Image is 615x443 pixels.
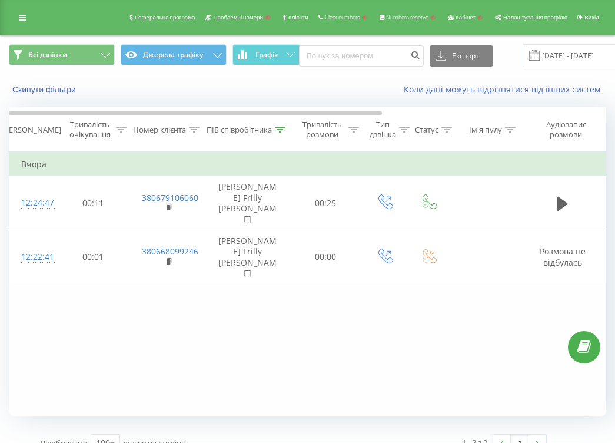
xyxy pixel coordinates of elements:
[325,14,360,21] span: Clear numbers
[537,120,594,140] div: Аудіозапис розмови
[142,246,198,257] a: 380668099246
[584,14,599,21] span: Вихід
[67,120,113,140] div: Тривалість очікування
[255,51,278,59] span: Графік
[370,120,396,140] div: Тип дзвінка
[430,45,493,67] button: Експорт
[299,45,424,67] input: Пошук за номером
[232,44,300,65] button: Графік
[207,176,289,230] td: [PERSON_NAME] Frilly [PERSON_NAME]
[9,44,115,65] button: Всі дзвінки
[469,125,502,135] div: Ім'я пулу
[404,84,606,95] a: Коли дані можуть відрізнятися вiд інших систем
[142,192,198,203] a: 380679106060
[135,14,195,21] span: Реферальна програма
[21,246,45,269] div: 12:22:41
[299,120,345,140] div: Тривалість розмови
[133,125,186,135] div: Номер клієнта
[2,125,61,135] div: [PERSON_NAME]
[540,246,586,267] span: Розмова не відбулась
[213,14,263,21] span: Проблемні номери
[56,230,130,285] td: 00:01
[386,14,428,21] span: Numbers reserve
[288,14,308,21] span: Клієнти
[207,230,289,285] td: [PERSON_NAME] Frilly [PERSON_NAME]
[9,84,82,95] button: Скинути фільтри
[456,14,476,21] span: Кабінет
[289,176,363,230] td: 00:25
[415,125,438,135] div: Статус
[207,125,272,135] div: ПІБ співробітника
[289,230,363,285] td: 00:00
[21,191,45,214] div: 12:24:47
[121,44,227,65] button: Джерела трафіку
[28,50,67,59] span: Всі дзвінки
[56,176,130,230] td: 00:11
[503,14,567,21] span: Налаштування профілю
